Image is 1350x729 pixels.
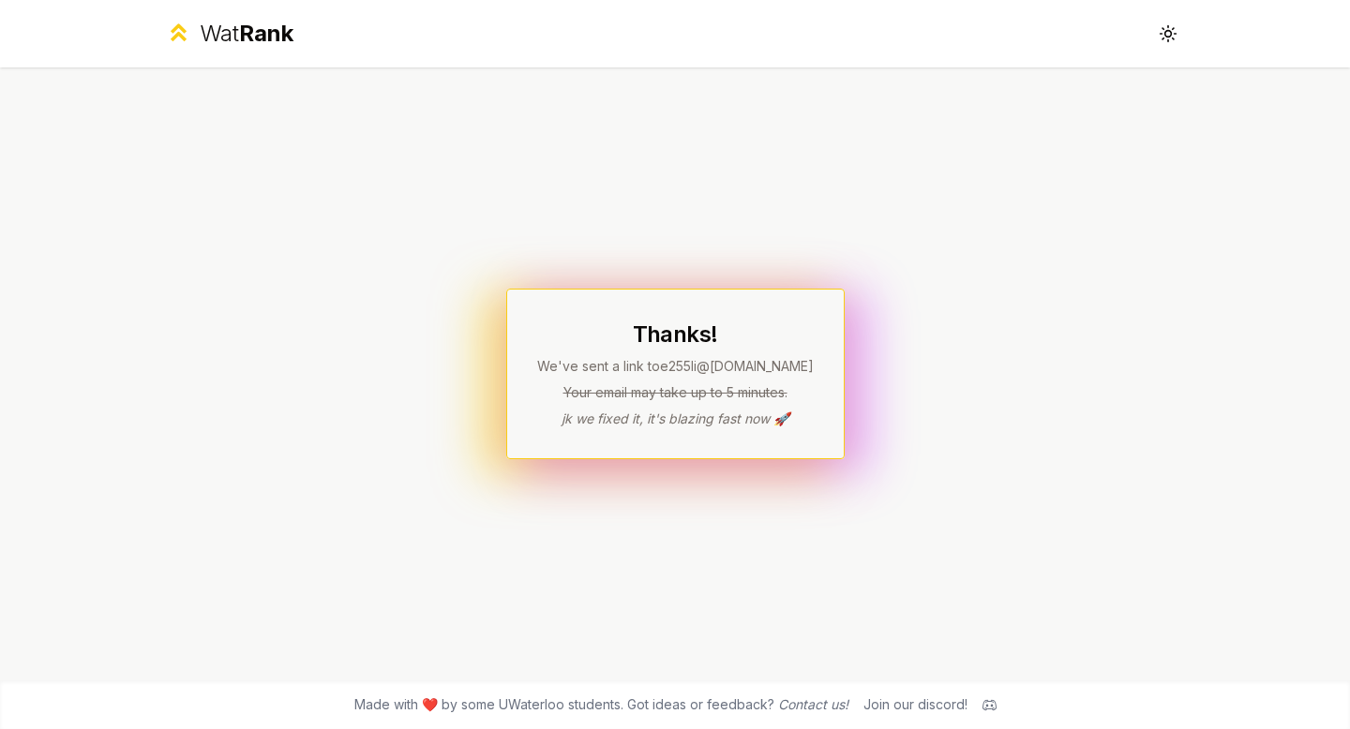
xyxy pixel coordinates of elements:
div: Wat [200,19,293,49]
p: jk we fixed it, it's blazing fast now 🚀 [537,409,814,428]
span: Rank [239,20,293,47]
a: Contact us! [778,696,848,712]
div: Join our discord! [863,695,967,714]
p: Your email may take up to 5 minutes. [537,383,814,402]
a: WatRank [165,19,293,49]
span: Made with ❤️ by some UWaterloo students. Got ideas or feedback? [354,695,848,714]
h1: Thanks! [537,320,814,350]
p: We've sent a link to e255li @[DOMAIN_NAME] [537,357,814,376]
